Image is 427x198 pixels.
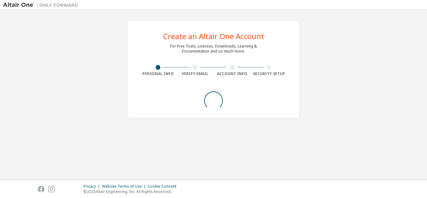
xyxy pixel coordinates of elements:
[139,71,177,76] div: Personal Info
[3,2,81,8] img: Altair One
[38,186,44,192] img: facebook.svg
[83,184,102,189] div: Privacy
[213,71,251,76] div: Account Info
[48,186,55,192] img: instagram.svg
[148,184,180,189] div: Cookie Consent
[83,189,180,194] p: © 2025 Altair Engineering, Inc. All Rights Reserved.
[102,184,148,189] div: Website Terms of Use
[251,71,288,76] div: Security Setup
[177,71,214,76] div: Verify Email
[163,33,264,40] div: Create an Altair One Account
[170,44,257,54] div: For Free Trials, Licenses, Downloads, Learning & Documentation and so much more.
